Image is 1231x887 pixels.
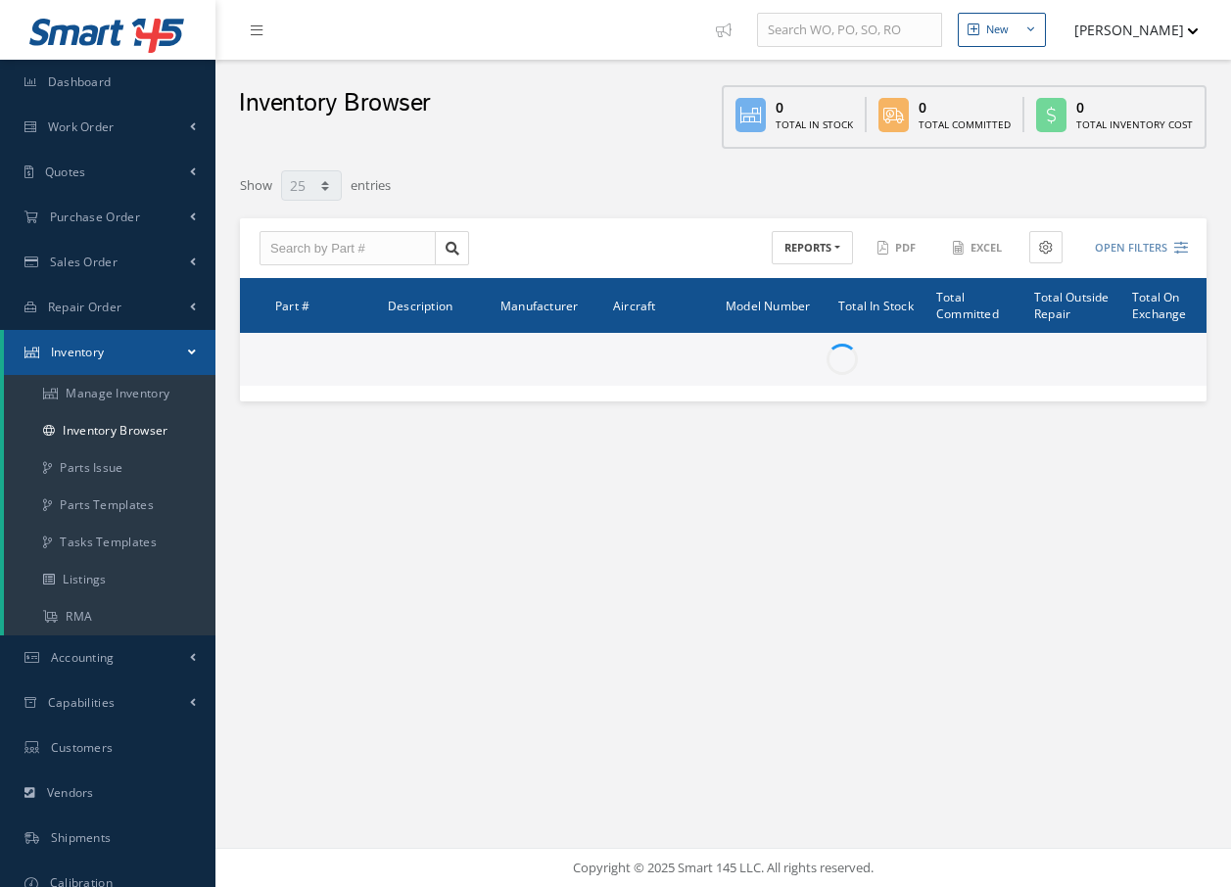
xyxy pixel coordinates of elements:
a: Tasks Templates [4,524,215,561]
div: Total Committed [919,117,1011,132]
label: Show [240,168,272,196]
h2: Inventory Browser [239,89,431,118]
a: Manage Inventory [4,375,215,412]
div: 0 [919,97,1011,117]
a: Listings [4,561,215,598]
span: Shipments [51,829,112,846]
span: Purchase Order [50,209,140,225]
span: Manufacturer [500,296,578,314]
button: PDF [868,231,928,265]
span: Customers [51,739,114,756]
span: Total On Exchange [1132,287,1187,322]
a: Parts Issue [4,449,215,487]
a: Inventory Browser [4,412,215,449]
span: Total Outside Repair [1034,287,1110,322]
label: entries [351,168,391,196]
span: Quotes [45,163,86,180]
div: Total In Stock [776,117,853,132]
div: New [986,22,1009,38]
div: Total Inventory Cost [1076,117,1193,132]
div: 0 [1076,97,1193,117]
div: Copyright © 2025 Smart 145 LLC. All rights reserved. [235,859,1211,878]
a: Inventory [4,330,215,375]
span: Dashboard [48,73,112,90]
span: Total Committed [936,287,999,322]
span: Accounting [51,649,115,666]
input: Search by Part # [260,231,436,266]
button: New [958,13,1046,47]
span: Repair Order [48,299,122,315]
span: Aircraft [613,296,656,314]
span: Inventory [51,344,105,360]
span: Model Number [726,296,810,314]
span: Sales Order [50,254,118,270]
span: Part # [275,296,309,314]
a: RMA [4,598,215,635]
a: Parts Templates [4,487,215,524]
span: Work Order [48,118,115,135]
button: Open Filters [1077,232,1188,264]
span: Vendors [47,784,94,801]
span: Description [388,296,452,314]
button: Excel [943,231,1015,265]
div: 0 [776,97,853,117]
span: Total In Stock [838,296,914,314]
span: Capabilities [48,694,116,711]
input: Search WO, PO, SO, RO [757,13,942,48]
button: [PERSON_NAME] [1056,11,1199,49]
button: REPORTS [772,231,853,265]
